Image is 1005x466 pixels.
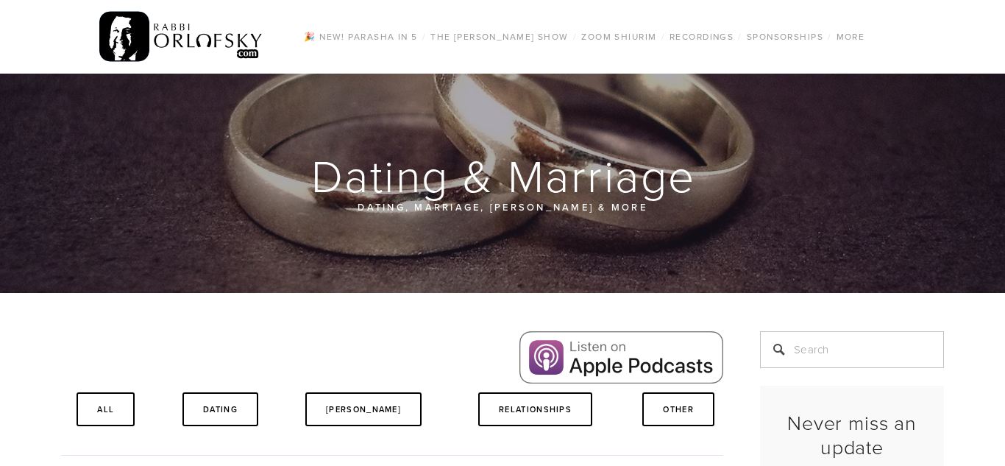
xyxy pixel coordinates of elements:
[305,392,422,426] a: [PERSON_NAME]
[422,30,426,43] span: /
[665,27,738,46] a: Recordings
[832,27,870,46] a: More
[99,8,263,66] img: RabbiOrlofsky.com
[478,392,592,426] a: Relationships
[299,27,422,46] a: 🎉 NEW! Parasha in 5
[773,411,931,459] h2: Never miss an update
[742,27,828,46] a: Sponsorships
[61,152,945,199] h1: Dating & Marriage
[149,199,856,215] p: Dating, Marriage, [PERSON_NAME] & More
[77,392,135,426] a: All
[577,27,661,46] a: Zoom Shiurim
[760,331,944,368] input: Search
[426,27,573,46] a: The [PERSON_NAME] Show
[182,392,258,426] a: Dating
[738,30,742,43] span: /
[661,30,665,43] span: /
[573,30,577,43] span: /
[642,392,714,426] a: Other
[828,30,831,43] span: /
